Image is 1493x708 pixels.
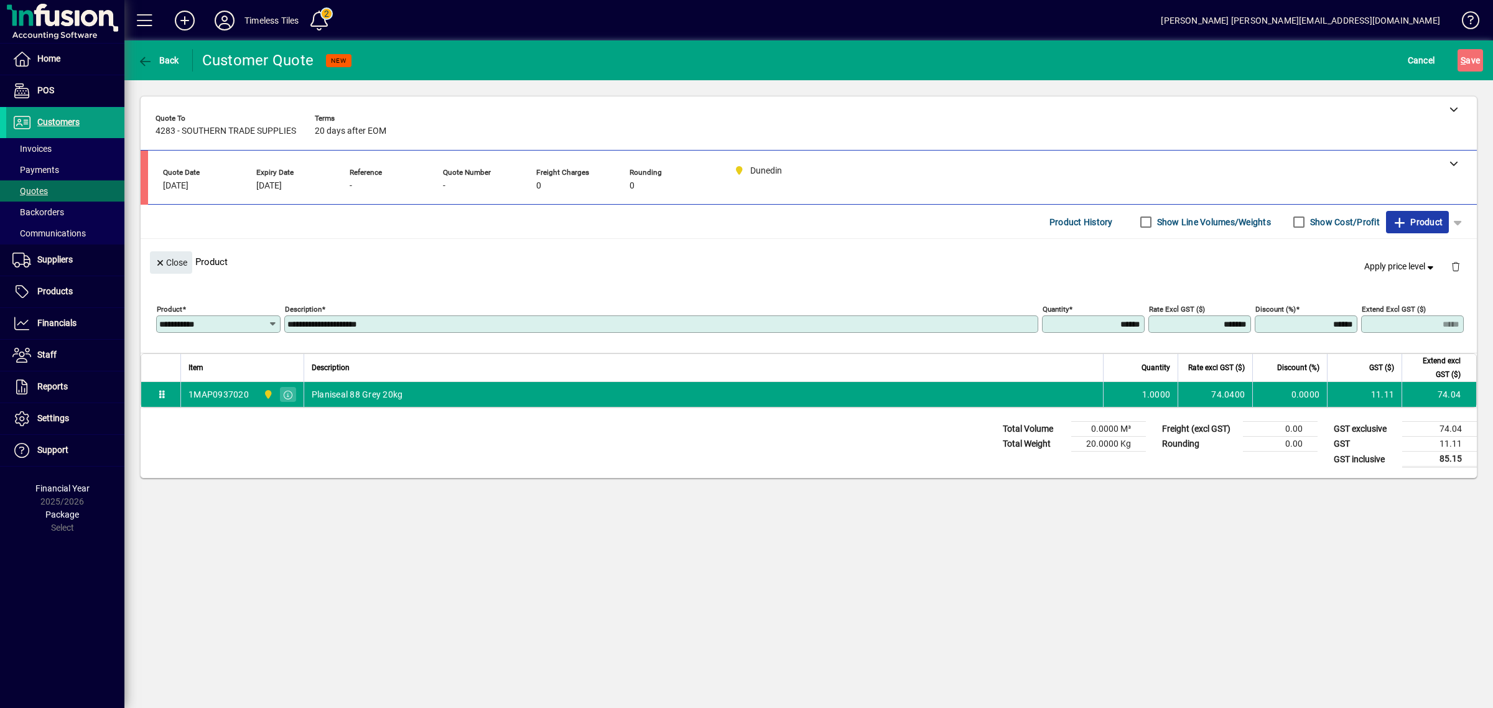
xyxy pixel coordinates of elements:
span: 0 [630,181,635,191]
a: Quotes [6,180,124,202]
span: Reports [37,381,68,391]
span: Invoices [12,144,52,154]
span: Home [37,54,60,63]
span: Settings [37,413,69,423]
a: Home [6,44,124,75]
span: Quotes [12,186,48,196]
div: [PERSON_NAME] [PERSON_NAME][EMAIL_ADDRESS][DOMAIN_NAME] [1161,11,1440,30]
td: Freight (excl GST) [1156,422,1243,437]
span: Apply price level [1364,260,1436,273]
a: Communications [6,223,124,244]
button: Product [1386,211,1449,233]
span: Quantity [1142,361,1170,375]
td: 0.00 [1243,422,1318,437]
span: Suppliers [37,254,73,264]
label: Show Cost/Profit [1308,216,1380,228]
button: Profile [205,9,244,32]
td: 0.0000 [1252,382,1327,407]
span: Staff [37,350,57,360]
span: Close [155,253,187,273]
mat-label: Extend excl GST ($) [1362,305,1426,314]
td: 20.0000 Kg [1071,437,1146,452]
span: Products [37,286,73,296]
a: Knowledge Base [1453,2,1477,43]
td: GST exclusive [1328,422,1402,437]
span: Financial Year [35,483,90,493]
span: Financials [37,318,77,328]
button: Product History [1044,211,1118,233]
td: GST [1328,437,1402,452]
span: Customers [37,117,80,127]
span: S [1461,55,1466,65]
span: [DATE] [256,181,282,191]
span: Dunedin [260,388,274,401]
span: POS [37,85,54,95]
span: Rate excl GST ($) [1188,361,1245,375]
label: Show Line Volumes/Weights [1155,216,1271,228]
div: 74.0400 [1186,388,1245,401]
div: 1MAP0937020 [188,388,249,401]
span: Payments [12,165,59,175]
span: Product [1392,212,1443,232]
td: Rounding [1156,437,1243,452]
span: Cancel [1408,50,1435,70]
td: 11.11 [1402,437,1477,452]
button: Add [165,9,205,32]
div: Customer Quote [202,50,314,70]
span: Extend excl GST ($) [1410,354,1461,381]
span: 20 days after EOM [315,126,386,136]
span: ave [1461,50,1480,70]
mat-label: Quantity [1043,305,1069,314]
mat-label: Description [285,305,322,314]
span: Item [188,361,203,375]
a: Invoices [6,138,124,159]
mat-label: Discount (%) [1255,305,1296,314]
span: Product History [1049,212,1113,232]
a: Payments [6,159,124,180]
span: 0 [536,181,541,191]
app-page-header-button: Close [147,256,195,268]
span: 4283 - SOUTHERN TRADE SUPPLIES [156,126,296,136]
mat-label: Product [157,305,182,314]
div: Timeless Tiles [244,11,299,30]
span: GST ($) [1369,361,1394,375]
button: Delete [1441,251,1471,281]
button: Close [150,251,192,274]
a: Backorders [6,202,124,223]
span: Backorders [12,207,64,217]
div: Product [141,239,1477,284]
a: Reports [6,371,124,403]
button: Apply price level [1359,256,1441,278]
a: Settings [6,403,124,434]
span: [DATE] [163,181,188,191]
td: 74.04 [1402,382,1476,407]
button: Back [134,49,182,72]
span: Discount (%) [1277,361,1319,375]
span: Planiseal 88 Grey 20kg [312,388,403,401]
span: Communications [12,228,86,238]
td: 0.0000 M³ [1071,422,1146,437]
a: Suppliers [6,245,124,276]
button: Cancel [1405,49,1438,72]
a: Products [6,276,124,307]
td: GST inclusive [1328,452,1402,467]
td: 0.00 [1243,437,1318,452]
app-page-header-button: Back [124,49,193,72]
a: Financials [6,308,124,339]
app-page-header-button: Delete [1441,261,1471,272]
span: Back [137,55,179,65]
mat-label: Rate excl GST ($) [1149,305,1205,314]
td: Total Volume [997,422,1071,437]
td: 74.04 [1402,422,1477,437]
span: Package [45,510,79,519]
button: Save [1458,49,1483,72]
span: - [443,181,445,191]
a: POS [6,75,124,106]
span: - [350,181,352,191]
span: Description [312,361,350,375]
span: NEW [331,57,347,65]
td: 11.11 [1327,382,1402,407]
a: Staff [6,340,124,371]
td: Total Weight [997,437,1071,452]
span: Support [37,445,68,455]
